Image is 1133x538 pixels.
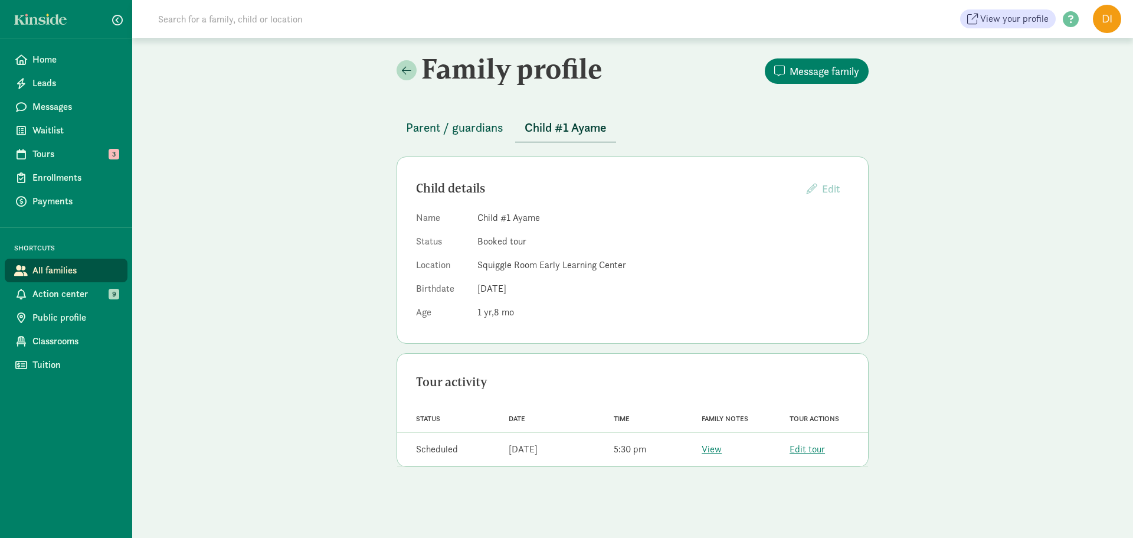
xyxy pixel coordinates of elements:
[32,263,118,278] span: All families
[614,415,630,423] span: Time
[32,311,118,325] span: Public profile
[614,442,646,457] div: 5:30 pm
[416,234,468,253] dt: Status
[32,171,118,185] span: Enrollments
[790,63,859,79] span: Message family
[477,282,506,295] span: [DATE]
[477,258,849,272] dd: Squiggle Room Early Learning Center
[109,149,119,159] span: 3
[960,9,1056,28] a: View your profile
[397,52,630,85] h2: Family profile
[397,121,513,135] a: Parent / guardians
[5,119,127,142] a: Waitlist
[416,258,468,277] dt: Location
[702,415,748,423] span: Family notes
[32,358,118,372] span: Tuition
[5,353,127,377] a: Tuition
[477,234,849,249] dd: Booked tour
[5,95,127,119] a: Messages
[416,179,797,198] div: Child details
[416,442,458,457] div: Scheduled
[5,48,127,71] a: Home
[1074,481,1133,538] iframe: Chat Widget
[494,306,514,318] span: 8
[32,76,118,90] span: Leads
[509,442,538,457] div: [DATE]
[32,100,118,114] span: Messages
[790,415,839,423] span: Tour actions
[765,58,869,84] button: Message family
[5,142,127,166] a: Tours 3
[980,12,1049,26] span: View your profile
[32,194,118,208] span: Payments
[109,289,119,299] span: 9
[32,123,118,138] span: Waitlist
[416,282,468,301] dt: Birthdate
[32,334,118,348] span: Classrooms
[416,373,849,392] div: Tour activity
[509,415,525,423] span: Date
[32,287,118,301] span: Action center
[5,282,127,306] a: Action center 9
[515,113,616,142] button: Child #1 Ayame
[416,415,440,423] span: Status
[416,211,468,230] dt: Name
[525,118,607,137] span: Child #1 Ayame
[702,443,722,455] a: View
[5,330,127,353] a: Classrooms
[797,176,849,201] button: Edit
[5,306,127,330] a: Public profile
[515,121,616,135] a: Child #1 Ayame
[32,147,118,161] span: Tours
[790,443,825,455] a: Edit tour
[397,113,513,142] button: Parent / guardians
[477,306,494,318] span: 1
[416,305,468,324] dt: Age
[5,71,127,95] a: Leads
[406,118,503,137] span: Parent / guardians
[5,190,127,213] a: Payments
[32,53,118,67] span: Home
[477,211,849,225] dd: Child #1 Ayame
[822,182,840,195] span: Edit
[5,166,127,190] a: Enrollments
[5,259,127,282] a: All families
[151,7,482,31] input: Search for a family, child or location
